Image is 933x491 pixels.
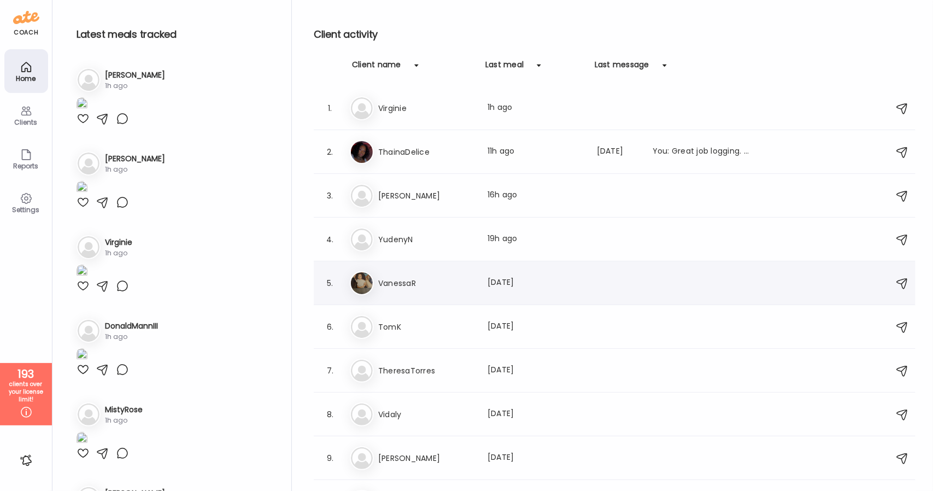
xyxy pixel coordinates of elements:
div: 1h ago [488,102,584,115]
h3: ThainaDelice [378,145,474,159]
div: 3. [324,189,337,202]
img: avatars%2FVtKx3ctd6XTZ0io1WHtbPJD4wte2 [351,272,373,294]
h3: VanessaR [378,277,474,290]
div: [DATE] [488,277,584,290]
div: Clients [7,119,46,126]
div: Reports [7,162,46,169]
div: 193 [4,367,48,381]
div: clients over your license limit! [4,381,48,404]
img: bg-avatar-default.svg [351,404,373,425]
img: bg-avatar-default.svg [351,97,373,119]
h3: YudenyN [378,233,474,246]
h3: DonaldMannIII [105,320,158,332]
div: Home [7,75,46,82]
div: You: Great job logging. Before your next visit, I'd like to encourage you to begin adding fresh f... [653,145,749,159]
img: images%2Fi35P8IB3SeeDiubwHieHsbEaWvq2%2F2wL68dxzAGZRkGpRUXUJ%2FFTXCtJ8A9vnZvCvkJGsp_1080 [77,181,87,196]
img: bg-avatar-default.svg [78,153,99,174]
div: 6. [324,320,337,334]
div: 1h ago [105,416,143,425]
div: 1h ago [105,248,132,258]
h3: TheresaTorres [378,364,474,377]
h3: TomK [378,320,474,334]
h3: [PERSON_NAME] [105,69,165,81]
div: 19h ago [488,233,584,246]
div: [DATE] [488,408,584,421]
div: 2. [324,145,337,159]
div: Last meal [485,59,524,77]
h2: Latest meals tracked [77,26,274,43]
div: 5. [324,277,337,290]
div: 1h ago [105,81,165,91]
div: Settings [7,206,46,213]
h2: Client activity [314,26,916,43]
div: 1h ago [105,332,158,342]
img: bg-avatar-default.svg [78,69,99,91]
div: 7. [324,364,337,377]
h3: Virginie [378,102,474,115]
h3: [PERSON_NAME] [105,153,165,165]
div: 8. [324,408,337,421]
img: images%2FJvhmShfGTtaR0z1peN9CnkvVSBj1%2FvZz5gdJMBAWe5F7wluMD%2F6X13WsFZoLyGyOmtlhIb_1080 [77,97,87,112]
div: 1. [324,102,337,115]
img: bg-avatar-default.svg [78,404,99,425]
h3: [PERSON_NAME] [378,189,474,202]
h3: Vidaly [378,408,474,421]
div: [DATE] [488,364,584,377]
div: coach [14,28,38,37]
div: 11h ago [488,145,584,159]
img: bg-avatar-default.svg [351,360,373,382]
img: images%2FLgwIckvlD7eUm97EFhd67nrRsot1%2FaBv6nR3rGZD1qeyUC31d%2F6hWfxPGEjVesc5P7jyaY_1080 [77,265,87,279]
img: images%2FMEdFoHhAwtU71XB5VCdUocRxuki2%2FA3z8nhgfpOj49D4sL57l%2FJ9r7acySkK2UNCaSrgdj_1080 [77,348,87,363]
div: Last message [595,59,649,77]
h3: [PERSON_NAME] [378,452,474,465]
div: [DATE] [597,145,639,159]
div: 1h ago [105,165,165,174]
div: 16h ago [488,189,584,202]
div: [DATE] [488,320,584,334]
h3: MistyRose [105,404,143,416]
div: Client name [352,59,401,77]
img: ate [13,9,39,26]
img: bg-avatar-default.svg [78,236,99,258]
img: bg-avatar-default.svg [78,320,99,342]
div: 4. [324,233,337,246]
img: bg-avatar-default.svg [351,447,373,469]
img: bg-avatar-default.svg [351,316,373,338]
div: [DATE] [488,452,584,465]
img: avatars%2FNMGV04ubAiPD6oOjSNSwIyynlzF2 [351,141,373,163]
img: images%2F94JFruDptsMstmD4DN7kTe3Thir1%2F55wpX3CLN8ZioBQdjrNo%2Foi5QUCPwf5UEfKnOzlAk_1080 [77,432,87,447]
img: bg-avatar-default.svg [351,229,373,250]
h3: Virginie [105,237,132,248]
div: 9. [324,452,337,465]
img: bg-avatar-default.svg [351,185,373,207]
